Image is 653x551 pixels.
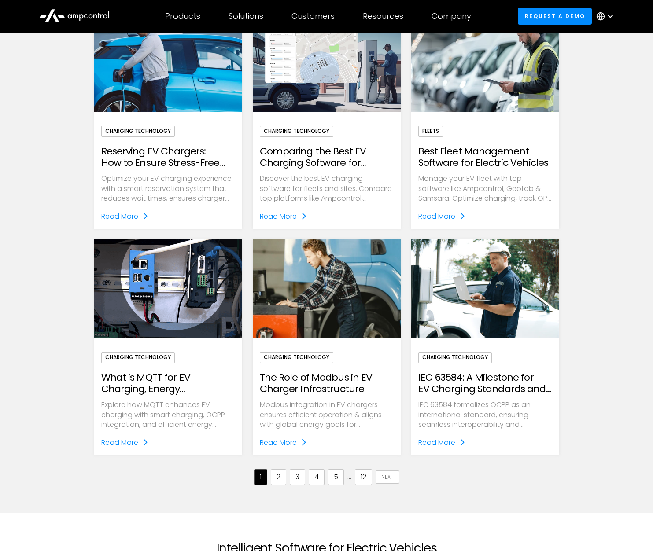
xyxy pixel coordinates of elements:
[260,146,394,169] h2: Comparing the Best EV Charging Software for Managing Charging Sites
[418,352,492,363] div: Charging Technology
[229,11,263,21] div: Solutions
[363,11,403,21] div: Resources
[381,474,394,481] div: Next
[260,126,333,136] div: Charging Technology
[260,211,297,222] div: Read More
[355,469,372,485] a: 12
[418,437,455,448] div: Read More
[101,352,175,363] div: Charging Technology
[271,469,286,485] a: 2
[101,400,235,430] p: Explore how MQTT enhances EV charging with smart charging, OCPP integration, and efficient energy...
[260,352,333,363] div: Charging Technology
[101,437,149,448] a: Read More
[260,437,297,448] div: Read More
[101,174,235,203] p: Optimize your EV charging experience with a smart reservation system that reduces wait times, ens...
[165,11,200,21] div: Products
[376,470,399,484] a: Next Page
[101,437,138,448] div: Read More
[260,372,394,395] h2: The Role of Modbus in EV Charger Infrastructure
[260,211,307,222] a: Read More
[418,372,552,395] h2: IEC 63584: A Milestone for EV Charging Standards and OCPP Adoption
[418,211,466,222] a: Read More
[418,437,466,448] a: Read More
[418,126,443,136] div: Fleets
[101,146,235,169] h2: Reserving EV Chargers: How to Ensure Stress-Free Charging
[347,472,351,482] div: ...
[101,211,149,222] a: Read More
[260,174,394,203] p: Discover the best EV charging software for fleets and sites. Compare top platforms like Ampcontro...
[418,174,552,203] p: Manage your EV fleet with top software like Ampcontrol, Geotab & Samsara. Optimize charging, trac...
[260,437,307,448] a: Read More
[418,146,552,169] h2: Best Fleet Management Software for Electric Vehicles
[254,469,267,485] a: 1
[101,211,138,222] div: Read More
[101,372,235,395] h2: What is MQTT for EV Charging, Energy Management, and Smart Charging?
[518,8,592,24] a: Request a demo
[291,11,335,21] div: Customers
[432,11,471,21] div: Company
[418,400,552,430] p: IEC 63584 formalizes OCPP as an international standard, ensuring seamless interoperability and ac...
[94,455,559,485] div: List
[309,469,325,485] a: 4
[290,469,305,485] a: 3
[418,211,455,222] div: Read More
[101,126,175,136] div: Charging Technology
[328,469,344,485] a: 5
[260,400,394,430] p: Modbus integration in EV chargers ensures efficient operation & aligns with global energy goals f...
